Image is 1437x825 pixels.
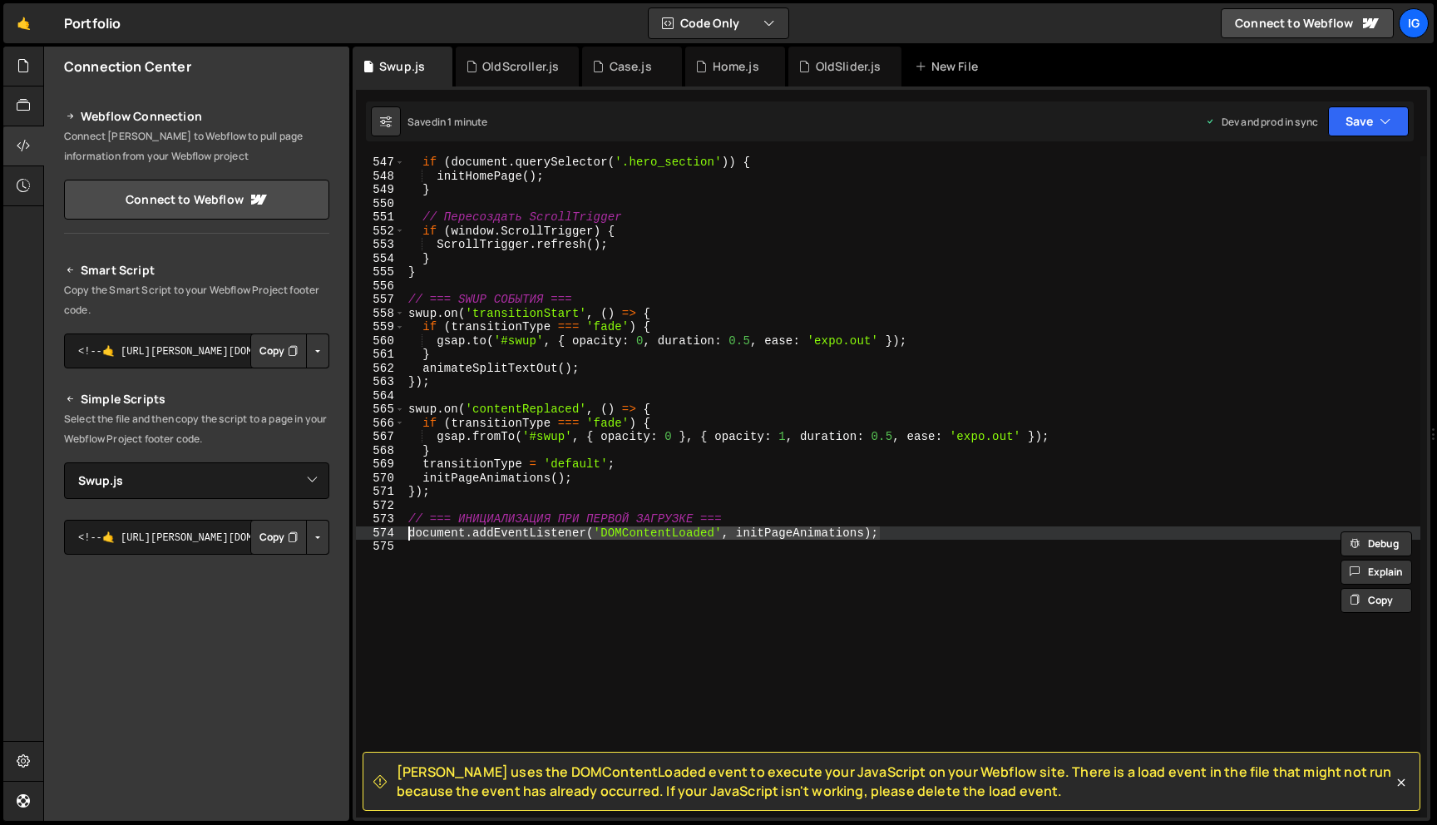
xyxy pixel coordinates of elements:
[356,526,405,541] div: 574
[1328,106,1409,136] button: Save
[356,430,405,444] div: 567
[64,126,329,166] p: Connect [PERSON_NAME] to Webflow to pull page information from your Webflow project
[356,210,405,225] div: 551
[356,485,405,499] div: 571
[356,252,405,266] div: 554
[356,444,405,458] div: 568
[356,389,405,403] div: 564
[356,156,405,170] div: 547
[64,180,329,220] a: Connect to Webflow
[1341,531,1412,556] button: Debug
[407,115,488,129] div: Saved
[356,225,405,239] div: 552
[356,540,405,554] div: 575
[610,58,652,75] div: Case.js
[64,389,329,409] h2: Simple Scripts
[64,260,329,280] h2: Smart Script
[356,320,405,334] div: 559
[64,57,191,76] h2: Connection Center
[64,409,329,449] p: Select the file and then copy the script to a page in your Webflow Project footer code.
[915,58,985,75] div: New File
[356,403,405,417] div: 565
[64,106,329,126] h2: Webflow Connection
[356,238,405,252] div: 553
[1341,588,1412,613] button: Copy
[397,763,1393,800] span: [PERSON_NAME] uses the DOMContentLoaded event to execute your JavaScript on your Webflow site. Th...
[816,58,881,75] div: OldSlider.js
[482,58,559,75] div: OldScroller.js
[356,293,405,307] div: 557
[1221,8,1394,38] a: Connect to Webflow
[356,197,405,211] div: 550
[356,170,405,184] div: 548
[356,417,405,431] div: 566
[356,512,405,526] div: 573
[356,375,405,389] div: 563
[250,333,307,368] button: Copy
[356,183,405,197] div: 549
[713,58,759,75] div: Home.js
[64,333,329,368] textarea: <!--🤙 [URL][PERSON_NAME][DOMAIN_NAME]> <script>document.addEventListener("DOMContentLoaded", func...
[1205,115,1318,129] div: Dev and prod in sync
[356,348,405,362] div: 561
[64,13,121,33] div: Portfolio
[64,520,329,555] textarea: <!--🤙 [URL][PERSON_NAME][DOMAIN_NAME]> <script>document.addEventListener("DOMContentLoaded", func...
[1399,8,1429,38] a: Ig
[64,280,329,320] p: Copy the Smart Script to your Webflow Project footer code.
[250,520,307,555] button: Copy
[356,362,405,376] div: 562
[356,457,405,472] div: 569
[1341,560,1412,585] button: Explain
[379,58,425,75] div: Swup.js
[356,472,405,486] div: 570
[250,333,329,368] div: Button group with nested dropdown
[250,520,329,555] div: Button group with nested dropdown
[437,115,488,129] div: in 1 minute
[64,582,331,732] iframe: YouTube video player
[356,279,405,294] div: 556
[3,3,44,43] a: 🤙
[649,8,788,38] button: Code Only
[356,334,405,348] div: 560
[356,307,405,321] div: 558
[356,265,405,279] div: 555
[356,499,405,513] div: 572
